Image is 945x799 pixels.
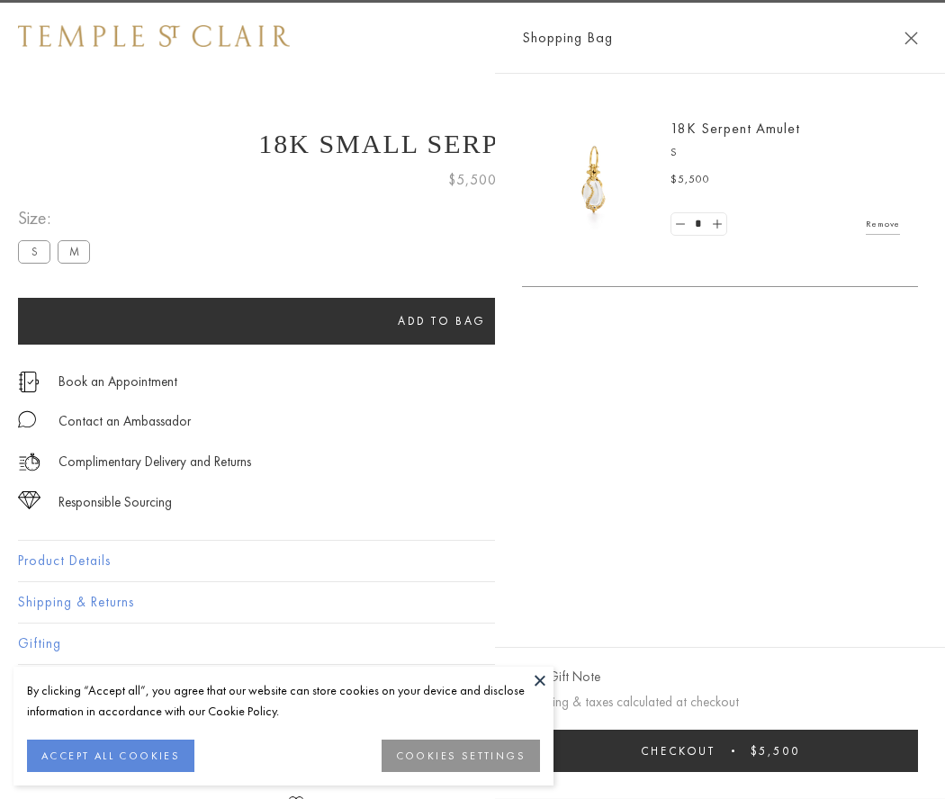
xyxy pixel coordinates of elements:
a: Set quantity to 2 [707,213,725,236]
img: icon_sourcing.svg [18,491,40,509]
button: Gifting [18,624,927,664]
button: Add Gift Note [522,666,600,688]
p: Complimentary Delivery and Returns [58,451,251,473]
label: S [18,240,50,263]
a: Book an Appointment [58,372,177,391]
button: COOKIES SETTINGS [382,740,540,772]
a: 18K Serpent Amulet [670,119,800,138]
div: By clicking “Accept all”, you agree that our website can store cookies on your device and disclos... [27,680,540,722]
img: MessageIcon-01_2.svg [18,410,36,428]
span: Add to bag [398,313,486,328]
span: $5,500 [670,171,710,189]
img: icon_delivery.svg [18,451,40,473]
button: Product Details [18,541,927,581]
span: $5,500 [751,743,800,759]
button: Close Shopping Bag [904,31,918,45]
a: Remove [866,214,900,234]
div: Contact an Ambassador [58,410,191,433]
img: Temple St. Clair [18,25,290,47]
img: P51836-E11SERPPV [540,126,648,234]
span: Checkout [641,743,715,759]
button: Add to bag [18,298,866,345]
button: Checkout $5,500 [522,730,918,772]
p: Shipping & taxes calculated at checkout [522,691,918,714]
img: icon_appointment.svg [18,372,40,392]
span: Size: [18,203,97,233]
label: M [58,240,90,263]
p: S [670,144,900,162]
a: Set quantity to 0 [671,213,689,236]
span: Shopping Bag [522,26,613,49]
span: $5,500 [448,168,497,192]
div: Responsible Sourcing [58,491,172,514]
h1: 18K Small Serpent Amulet [18,129,927,159]
button: ACCEPT ALL COOKIES [27,740,194,772]
button: Shipping & Returns [18,582,927,623]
